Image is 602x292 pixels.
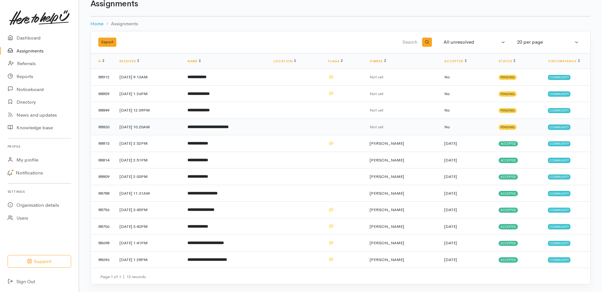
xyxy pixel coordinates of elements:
span: [PERSON_NAME] [370,174,404,179]
span: Accepted [499,191,518,196]
span: [PERSON_NAME] [370,224,404,229]
span: Community [548,108,570,113]
span: Accepted [499,224,518,229]
td: [DATE] 1:28PM [114,251,182,268]
a: Name [187,59,201,63]
td: 88698 [91,235,114,252]
a: Received [120,59,139,63]
td: [DATE] 2:00PM [114,168,182,185]
span: Community [548,158,570,163]
span: [PERSON_NAME] [370,191,404,196]
span: No [444,74,450,80]
td: [DATE] 12:09PM [114,102,182,119]
li: Assignments [103,20,138,27]
td: 88815 [91,135,114,152]
span: Pending [499,91,517,96]
span: No [444,124,450,130]
td: [DATE] 10:20AM [114,119,182,135]
button: 20 per page [513,36,583,48]
span: Not set [370,91,384,96]
span: Accepted [499,241,518,246]
td: 88696 [91,251,114,268]
span: [PERSON_NAME] [370,141,404,146]
a: # [98,59,104,63]
span: Accepted [499,208,518,213]
span: Community [548,75,570,80]
span: [PERSON_NAME] [370,240,404,246]
span: Community [548,224,570,229]
span: [PERSON_NAME] [370,157,404,163]
small: Page 1 of 1 12 records [100,274,146,279]
td: 88912 [91,69,114,86]
span: Community [548,241,570,246]
time: [DATE] [444,157,457,163]
td: [DATE] 2:51PM [114,152,182,168]
td: 88814 [91,152,114,168]
input: Search [269,35,419,50]
span: [PERSON_NAME] [370,207,404,212]
h6: Profile [8,142,71,151]
a: Accepted [444,59,466,63]
td: [DATE] 2:52PM [114,135,182,152]
span: | [123,274,125,279]
span: Community [548,91,570,96]
a: Circumstance [548,59,580,63]
a: Home [90,20,103,27]
span: Pending [499,125,517,130]
td: 88756 [91,202,114,218]
td: [DATE] 9:13AM [114,69,182,86]
span: Not set [370,107,384,113]
nav: breadcrumb [90,16,591,31]
span: Community [548,125,570,130]
h6: Settings [8,187,71,196]
a: Owner [370,59,386,63]
span: Accepted [499,174,518,179]
time: [DATE] [444,141,457,146]
td: 88788 [91,185,114,202]
span: Accepted [499,141,518,146]
span: Community [548,208,570,213]
td: 88809 [91,168,114,185]
span: Pending [499,75,517,80]
a: Location [273,59,296,63]
button: Support [8,255,71,268]
td: [DATE] 1:41PM [114,235,182,252]
span: Community [548,141,570,146]
span: No [444,91,450,96]
a: Flags [328,59,343,63]
span: Accepted [499,257,518,262]
span: [PERSON_NAME] [370,257,404,262]
span: Community [548,174,570,179]
td: 88849 [91,102,114,119]
span: Accepted [499,158,518,163]
button: All unresolved [440,36,509,48]
button: Export [98,38,116,47]
span: No [444,107,450,113]
span: Community [548,257,570,262]
td: [DATE] 3:43PM [114,218,182,235]
td: 88706 [91,218,114,235]
time: [DATE] [444,257,457,262]
td: [DATE] 11:31AM [114,185,182,202]
div: 20 per page [517,39,573,46]
span: Not set [370,74,384,80]
span: Pending [499,108,517,113]
div: All unresolved [444,39,500,46]
a: Status [499,59,515,63]
span: Not set [370,124,384,130]
time: [DATE] [444,191,457,196]
td: [DATE] 3:45PM [114,202,182,218]
td: [DATE] 1:26PM [114,85,182,102]
span: Community [548,191,570,196]
td: 88859 [91,85,114,102]
time: [DATE] [444,240,457,246]
time: [DATE] [444,224,457,229]
time: [DATE] [444,207,457,212]
td: 88830 [91,119,114,135]
time: [DATE] [444,174,457,179]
